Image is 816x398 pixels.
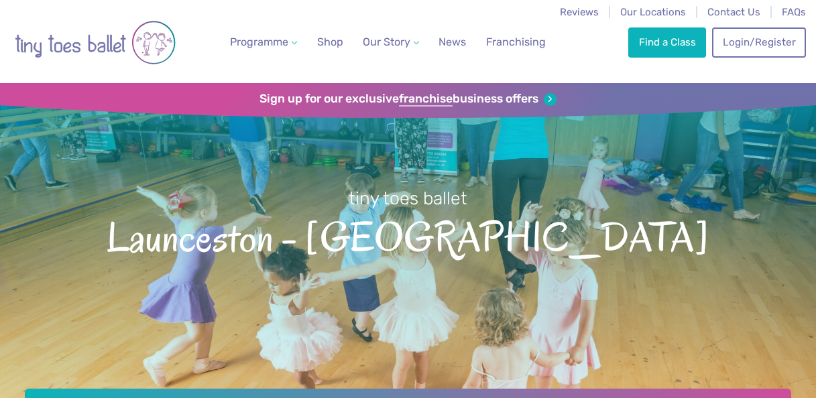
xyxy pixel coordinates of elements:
span: Our Story [363,36,410,48]
a: Find a Class [628,27,706,57]
span: Franchising [486,36,546,48]
a: Our Locations [620,6,686,18]
small: tiny toes ballet [349,188,467,209]
span: News [439,36,466,48]
a: News [433,29,471,56]
strong: franchise [399,92,453,107]
a: Sign up for our exclusivefranchisebusiness offers [259,92,557,107]
a: Franchising [481,29,551,56]
span: Launceston - [GEOGRAPHIC_DATA] [21,210,795,260]
a: FAQs [782,6,806,18]
span: Programme [230,36,288,48]
a: Contact Us [707,6,760,18]
img: tiny toes ballet [15,9,176,76]
a: Login/Register [712,27,806,57]
a: Reviews [560,6,599,18]
a: Shop [312,29,349,56]
a: Programme [225,29,302,56]
a: Our Story [357,29,424,56]
span: Shop [317,36,343,48]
